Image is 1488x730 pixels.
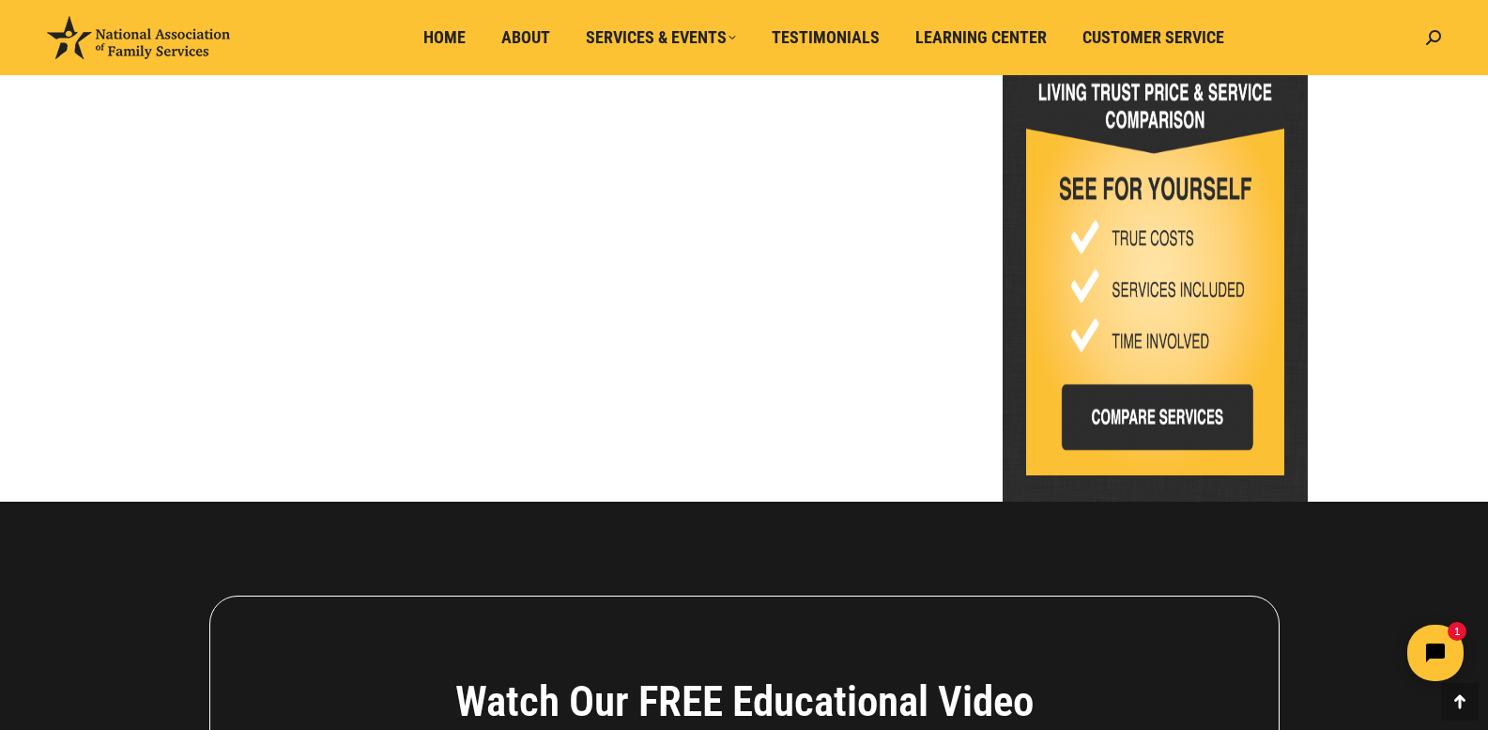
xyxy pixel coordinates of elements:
[759,20,893,55] a: Testimonials
[915,27,1047,48] span: Learning Center
[902,20,1060,55] a: Learning Center
[1026,65,1284,475] img: Living-Trust-Price-and-Service-Comparison
[1069,20,1237,55] a: Customer Service
[488,20,563,55] a: About
[586,27,736,48] span: Services & Events
[1157,609,1480,697] iframe: Tidio Chat
[501,27,550,48] span: About
[423,27,466,48] span: Home
[47,16,230,59] img: National Association of Family Services
[351,676,1138,727] h4: Watch Our FREE Educational Video
[772,27,880,48] span: Testimonials
[410,20,479,55] a: Home
[1082,27,1224,48] span: Customer Service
